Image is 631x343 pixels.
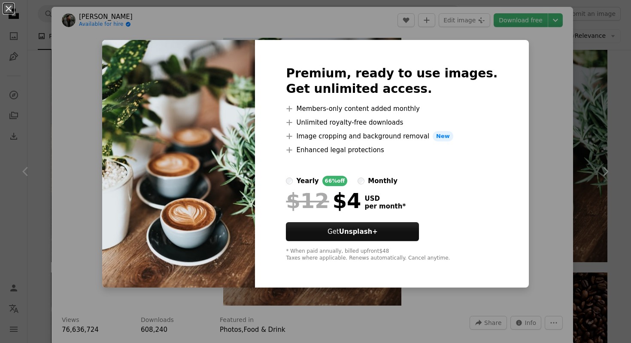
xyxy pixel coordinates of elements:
[286,190,329,212] span: $12
[368,176,397,186] div: monthly
[286,222,419,241] button: GetUnsplash+
[364,202,406,210] span: per month *
[339,228,378,236] strong: Unsplash+
[358,178,364,184] input: monthly
[286,104,498,114] li: Members-only content added monthly
[286,117,498,128] li: Unlimited royalty-free downloads
[322,176,348,186] div: 66% off
[364,195,406,202] span: USD
[286,248,498,262] div: * When paid annually, billed upfront $48 Taxes where applicable. Renews automatically. Cancel any...
[286,190,361,212] div: $4
[286,178,293,184] input: yearly66%off
[286,145,498,155] li: Enhanced legal protections
[286,131,498,141] li: Image cropping and background removal
[296,176,319,186] div: yearly
[102,40,255,288] img: photo-1509042239860-f550ce710b93
[433,131,453,141] span: New
[286,66,498,97] h2: Premium, ready to use images. Get unlimited access.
